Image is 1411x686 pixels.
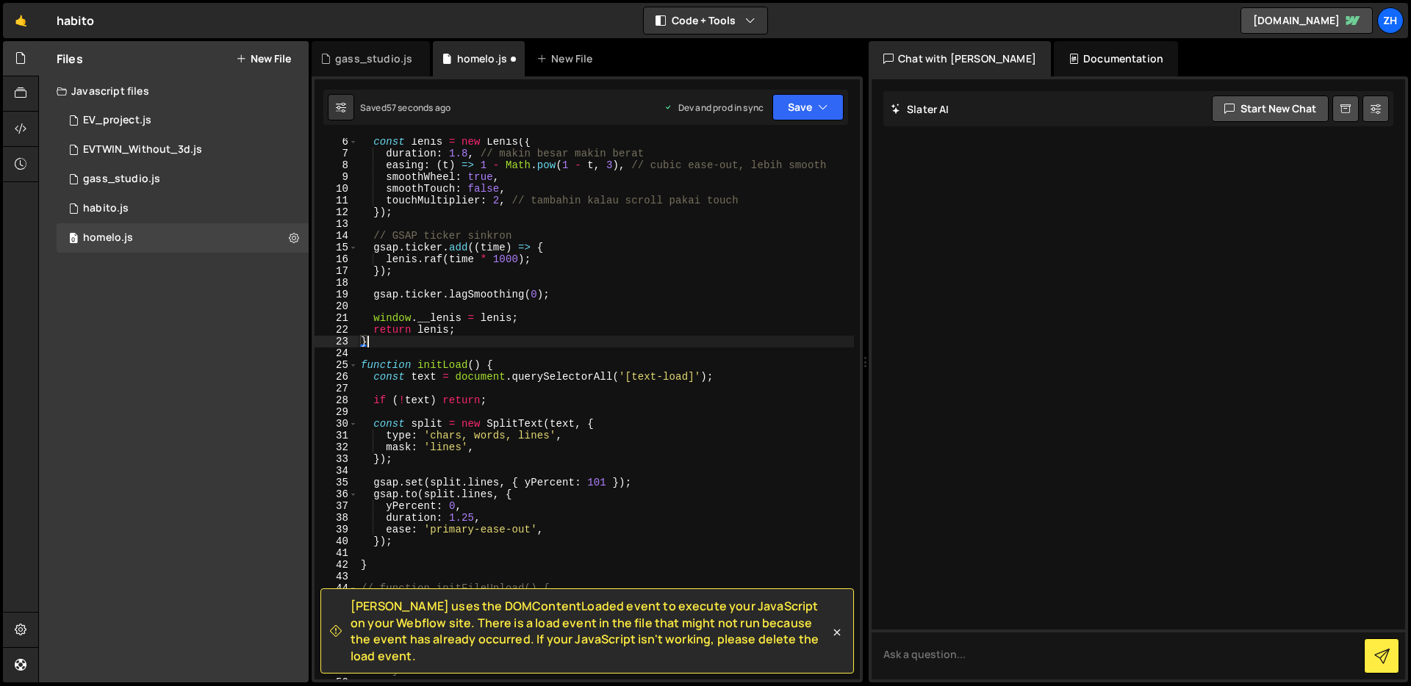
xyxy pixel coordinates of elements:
[360,101,450,114] div: Saved
[3,3,39,38] a: 🤙
[457,51,507,66] div: homelo.js
[315,265,358,277] div: 17
[315,582,358,594] div: 44
[315,465,358,477] div: 34
[315,171,358,183] div: 9
[315,136,358,148] div: 6
[315,618,358,629] div: 47
[57,135,309,165] div: 13378/41195.js
[315,430,358,441] div: 31
[69,234,78,245] span: 0
[57,106,309,135] div: 13378/40224.js
[387,101,450,114] div: 57 seconds ago
[315,289,358,300] div: 19
[315,535,358,547] div: 40
[315,195,358,206] div: 11
[664,101,764,114] div: Dev and prod in sync
[315,512,358,524] div: 38
[315,453,358,465] div: 33
[83,202,129,215] div: habito.js
[315,418,358,430] div: 30
[57,165,309,194] div: 13378/43790.js
[315,336,358,347] div: 23
[315,394,358,406] div: 28
[315,148,358,159] div: 7
[315,547,358,559] div: 41
[83,173,160,186] div: gass_studio.js
[315,406,358,418] div: 29
[315,371,358,383] div: 26
[57,12,94,29] div: habito
[315,441,358,453] div: 32
[536,51,598,66] div: New File
[315,277,358,289] div: 18
[315,665,358,676] div: 51
[644,7,767,34] button: Code + Tools
[315,159,358,171] div: 8
[1377,7,1404,34] a: zh
[315,230,358,242] div: 14
[315,300,358,312] div: 20
[83,114,151,127] div: EV_project.js
[315,253,358,265] div: 16
[83,143,202,156] div: EVTWIN_Without_3d.js
[315,206,358,218] div: 12
[57,51,83,67] h2: Files
[351,598,830,664] span: [PERSON_NAME] uses the DOMContentLoaded event to execute your JavaScript on your Webflow site. Th...
[315,242,358,253] div: 15
[315,524,358,535] div: 39
[335,51,412,66] div: gass_studio.js
[1241,7,1373,34] a: [DOMAIN_NAME]
[772,94,844,120] button: Save
[57,223,309,253] div: 13378/44011.js
[315,324,358,336] div: 22
[315,359,358,371] div: 25
[83,231,133,245] div: homelo.js
[236,53,291,65] button: New File
[315,347,358,359] div: 24
[315,500,358,512] div: 37
[315,218,358,230] div: 13
[315,629,358,641] div: 48
[1054,41,1178,76] div: Documentation
[39,76,309,106] div: Javascript files
[315,477,358,488] div: 35
[315,594,358,606] div: 45
[315,653,358,665] div: 50
[315,488,358,500] div: 36
[315,559,358,571] div: 42
[891,102,949,116] h2: Slater AI
[315,606,358,618] div: 46
[57,194,309,223] div: 13378/33578.js
[315,383,358,394] div: 27
[1212,95,1329,122] button: Start new chat
[315,641,358,653] div: 49
[315,571,358,582] div: 43
[869,41,1051,76] div: Chat with [PERSON_NAME]
[315,312,358,324] div: 21
[315,183,358,195] div: 10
